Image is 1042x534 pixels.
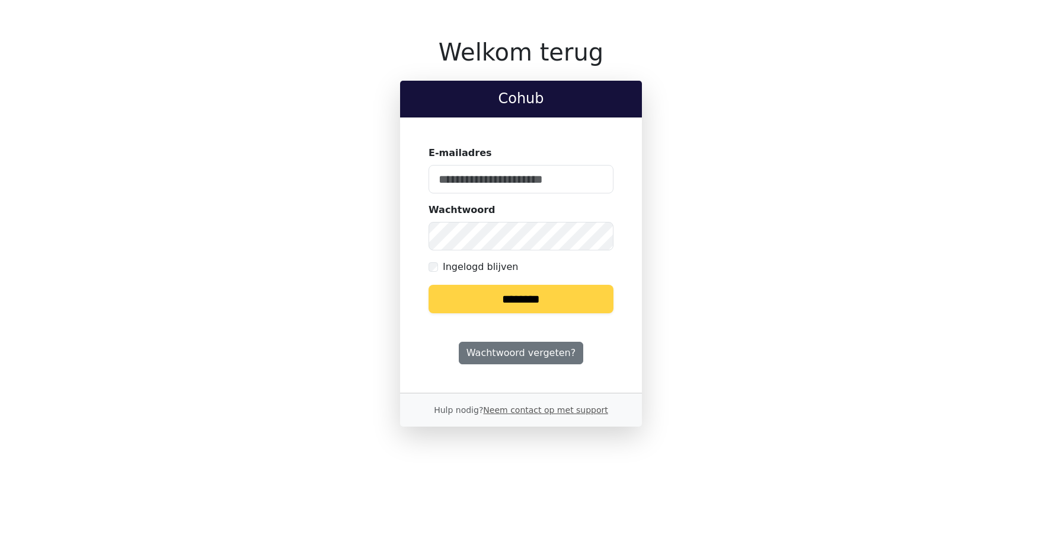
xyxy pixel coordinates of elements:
[483,405,608,415] a: Neem contact op met support
[400,38,642,66] h1: Welkom terug
[443,260,518,274] label: Ingelogd blijven
[459,342,583,364] a: Wachtwoord vergeten?
[434,405,608,415] small: Hulp nodig?
[429,146,492,160] label: E-mailadres
[410,90,632,107] h2: Cohub
[429,203,496,217] label: Wachtwoord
